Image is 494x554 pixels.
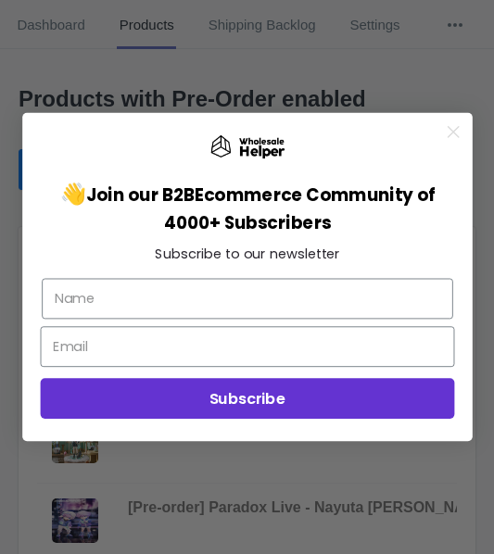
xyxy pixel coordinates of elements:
img: Wholesale Helper Logo [209,135,285,159]
span: Join our B2B [85,183,194,208]
span: Subscribe to our newsletter [155,244,340,262]
span: Ecommerce Community of 4000+ Subscribers [163,183,435,235]
button: Close dialog [440,119,466,145]
span: 👋 [59,180,195,209]
button: Subscribe [40,378,454,419]
input: Name [42,278,453,319]
input: Email [40,326,454,367]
